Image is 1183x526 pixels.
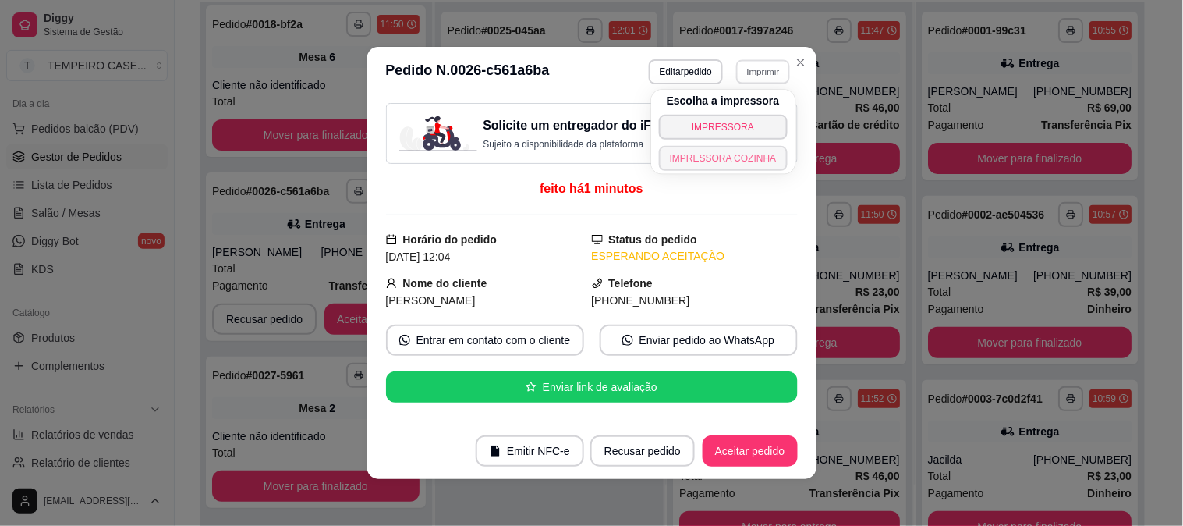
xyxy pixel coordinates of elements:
[540,182,643,195] span: feito há 1 minutos
[667,93,780,108] h4: Escolha a impressora
[386,294,476,307] span: [PERSON_NAME]
[592,278,603,289] span: phone
[609,233,698,246] strong: Status do pedido
[592,294,690,307] span: [PHONE_NUMBER]
[399,335,410,346] span: whats-app
[703,435,798,467] button: Aceitar pedido
[483,138,675,151] p: Sujeito a disponibilidade da plataforma
[403,277,487,290] strong: Nome do cliente
[622,335,633,346] span: whats-app
[490,446,501,457] span: file
[386,251,451,263] span: [DATE] 12:04
[483,116,675,135] h3: Solicite um entregador do iFood
[590,435,695,467] button: Recusar pedido
[386,278,397,289] span: user
[600,325,798,356] button: whats-appEnviar pedido ao WhatsApp
[592,234,603,245] span: desktop
[526,382,537,393] span: star
[736,59,790,84] button: Imprimir
[788,50,813,75] button: Close
[403,233,498,246] strong: Horário do pedido
[659,115,788,140] button: IMPRESSORA
[609,277,653,290] strong: Telefone
[649,59,723,84] button: Editarpedido
[386,234,397,245] span: calendar
[592,248,798,265] div: ESPERANDO ACEITAÇÃO
[399,116,477,151] img: delivery-image
[476,435,584,467] button: fileEmitir NFC-e
[386,325,584,356] button: whats-appEntrar em contato com o cliente
[659,146,788,171] button: IMPRESSORA COZINHA
[386,371,798,403] button: starEnviar link de avaliação
[386,59,550,84] h3: Pedido N. 0026-c561a6ba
